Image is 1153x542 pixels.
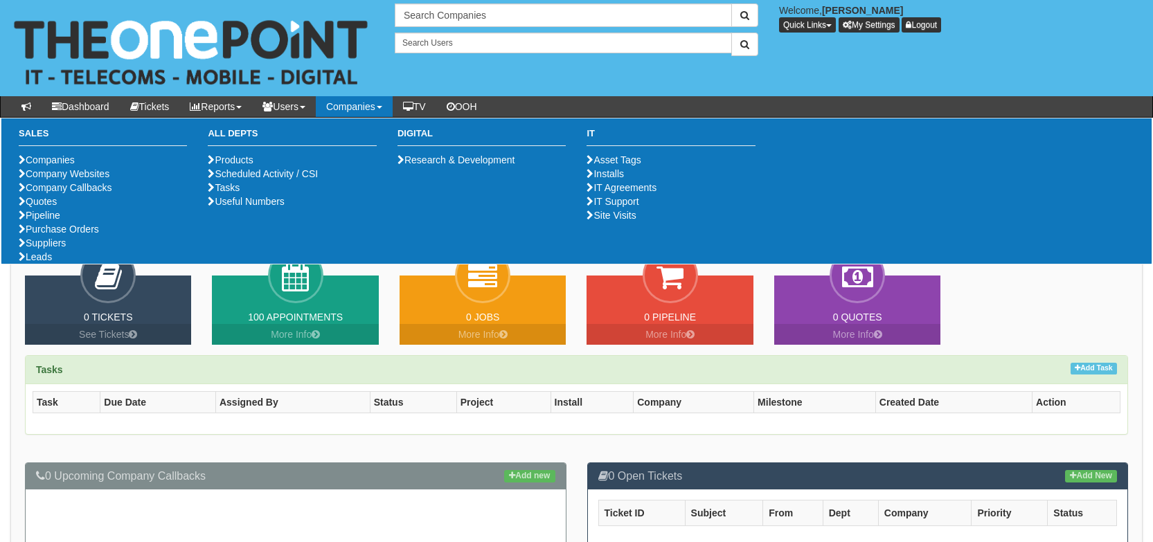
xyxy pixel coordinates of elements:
[1071,363,1117,374] a: Add Task
[316,96,393,117] a: Companies
[395,33,732,53] input: Search Users
[25,324,191,345] a: See Tickets
[551,391,634,413] th: Install
[587,196,638,207] a: IT Support
[972,500,1048,526] th: Priority
[902,17,941,33] a: Logout
[393,96,436,117] a: TV
[19,129,187,146] h3: Sales
[395,3,732,27] input: Search Companies
[208,154,253,165] a: Products
[587,154,641,165] a: Asset Tags
[598,500,685,526] th: Ticket ID
[763,500,823,526] th: From
[208,182,240,193] a: Tasks
[1048,500,1117,526] th: Status
[19,251,52,262] a: Leads
[436,96,488,117] a: OOH
[833,311,882,323] a: 0 Quotes
[875,391,1032,413] th: Created Date
[208,196,284,207] a: Useful Numbers
[215,391,370,413] th: Assigned By
[33,391,100,413] th: Task
[587,324,753,345] a: More Info
[685,500,763,526] th: Subject
[397,129,566,146] h3: Digital
[42,96,120,117] a: Dashboard
[1065,470,1117,482] a: Add New
[754,391,876,413] th: Milestone
[839,17,900,33] a: My Settings
[634,391,754,413] th: Company
[208,168,318,179] a: Scheduled Activity / CSI
[19,210,60,221] a: Pipeline
[644,311,696,323] a: 0 Pipeline
[400,324,566,345] a: More Info
[248,311,343,323] a: 100 Appointments
[587,210,636,221] a: Site Visits
[1033,391,1120,413] th: Action
[878,500,972,526] th: Company
[212,324,378,345] a: More Info
[587,129,755,146] h3: IT
[598,470,1118,482] h3: 0 Open Tickets
[456,391,551,413] th: Project
[19,237,66,249] a: Suppliers
[774,324,940,345] a: More Info
[252,96,316,117] a: Users
[779,17,836,33] button: Quick Links
[397,154,515,165] a: Research & Development
[19,168,109,179] a: Company Websites
[84,311,133,323] a: 0 Tickets
[587,182,656,193] a: IT Agreements
[19,154,75,165] a: Companies
[19,182,112,193] a: Company Callbacks
[19,196,57,207] a: Quotes
[822,5,903,16] b: [PERSON_NAME]
[823,500,878,526] th: Dept
[120,96,180,117] a: Tickets
[208,129,376,146] h3: All Depts
[587,168,624,179] a: Installs
[370,391,456,413] th: Status
[36,470,555,482] h3: 0 Upcoming Company Callbacks
[179,96,252,117] a: Reports
[769,3,1153,33] div: Welcome,
[19,224,99,235] a: Purchase Orders
[36,364,63,375] strong: Tasks
[100,391,216,413] th: Due Date
[466,311,499,323] a: 0 Jobs
[504,470,555,482] a: Add new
